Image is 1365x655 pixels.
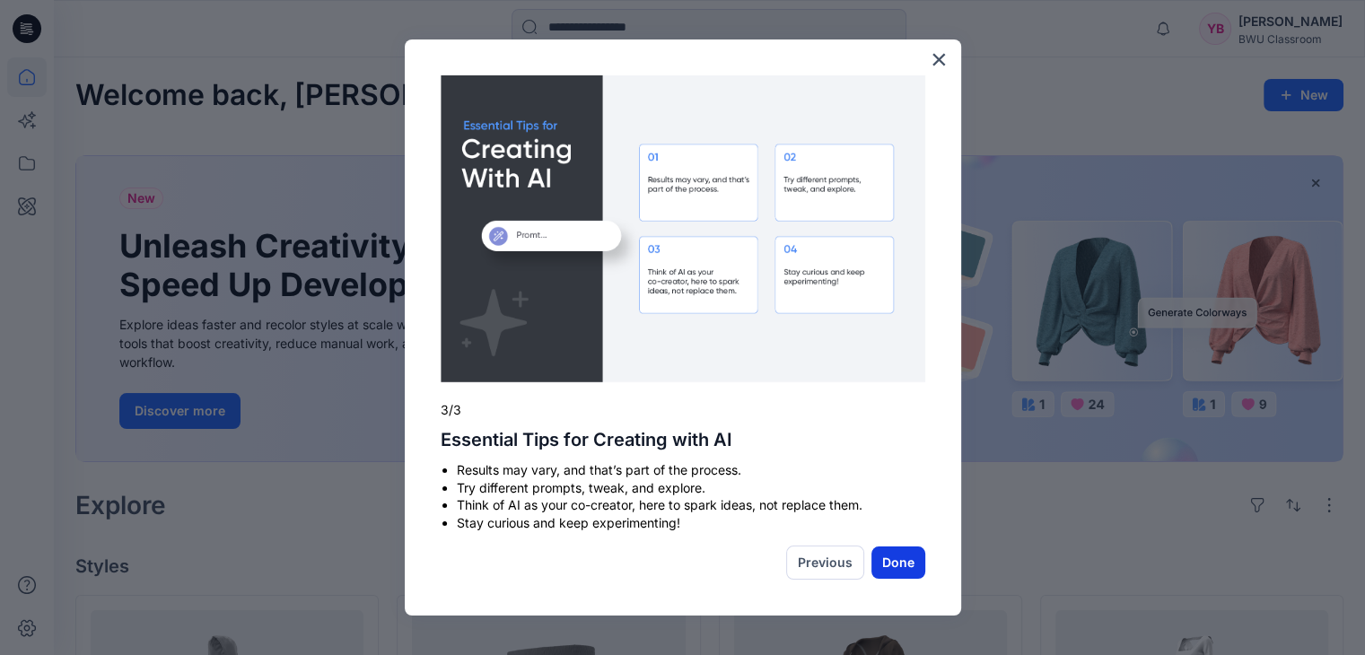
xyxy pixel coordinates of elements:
[931,45,948,74] button: Close
[441,429,925,450] h2: Essential Tips for Creating with AI
[457,514,925,532] li: Stay curious and keep experimenting!
[871,546,925,579] button: Done
[457,496,925,514] li: Think of AI as your co-creator, here to spark ideas, not replace them.
[457,461,925,479] li: Results may vary, and that’s part of the process.
[441,401,925,419] p: 3/3
[786,546,864,580] button: Previous
[457,479,925,497] li: Try different prompts, tweak, and explore.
